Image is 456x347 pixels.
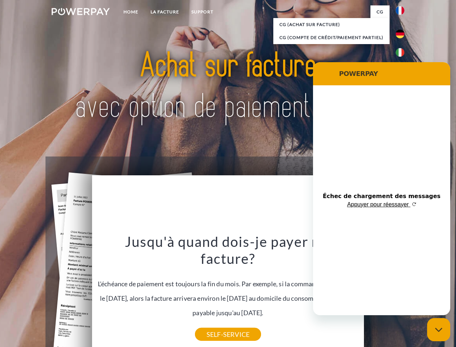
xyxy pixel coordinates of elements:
[396,48,404,57] img: it
[273,31,390,44] a: CG (Compte de crédit/paiement partiel)
[313,62,450,315] iframe: Fenêtre de messagerie
[396,6,404,15] img: fr
[185,5,220,18] a: Support
[396,30,404,38] img: de
[370,5,390,18] a: CG
[96,233,360,334] div: L'échéance de paiement est toujours la fin du mois. Par exemple, si la commande a été passée le [...
[69,35,387,138] img: title-powerpay_fr.svg
[144,5,185,18] a: LA FACTURE
[52,8,110,15] img: logo-powerpay-white.svg
[427,318,450,341] iframe: Bouton de lancement de la fenêtre de messagerie
[96,233,360,267] h3: Jusqu'à quand dois-je payer ma facture?
[195,328,261,341] a: SELF-SERVICE
[273,18,390,31] a: CG (achat sur facture)
[117,5,144,18] a: Home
